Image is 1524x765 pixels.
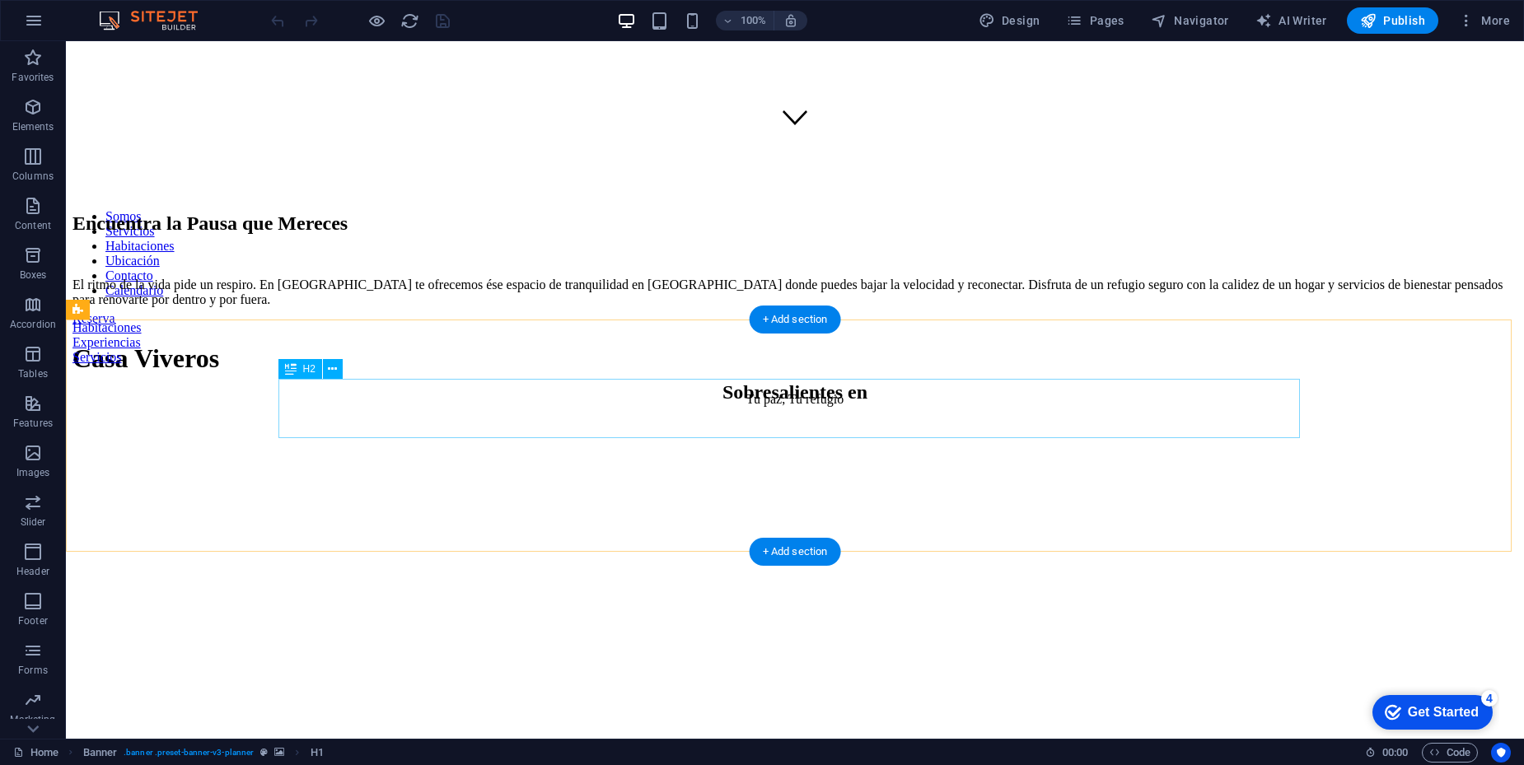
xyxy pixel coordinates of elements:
[1255,12,1327,29] span: AI Writer
[1347,7,1438,34] button: Publish
[12,170,54,183] p: Columns
[12,71,54,84] p: Favorites
[1066,12,1124,29] span: Pages
[16,565,49,578] p: Header
[972,7,1047,34] button: Design
[979,12,1040,29] span: Design
[15,219,51,232] p: Content
[20,268,47,282] p: Boxes
[1360,12,1425,29] span: Publish
[18,664,48,677] p: Forms
[16,466,50,479] p: Images
[49,18,119,33] div: Get Started
[400,12,419,30] i: Reload page
[1059,7,1130,34] button: Pages
[972,7,1047,34] div: Design (Ctrl+Alt+Y)
[122,3,138,20] div: 4
[750,306,841,334] div: + Add section
[1151,12,1229,29] span: Navigator
[83,743,324,763] nav: breadcrumb
[1458,12,1510,29] span: More
[13,417,53,430] p: Features
[260,748,268,757] i: This element is a customizable preset
[716,11,774,30] button: 100%
[95,11,218,30] img: Editor Logo
[13,743,58,763] a: Click to cancel selection. Double-click to open Pages
[750,538,841,566] div: + Add section
[1422,743,1478,763] button: Code
[1452,7,1517,34] button: More
[124,743,254,763] span: . banner .preset-banner-v3-planner
[1394,746,1396,758] span: :
[18,367,48,380] p: Tables
[783,13,798,28] i: On resize automatically adjust zoom level to fit chosen device.
[1491,743,1511,763] button: Usercentrics
[303,364,316,374] span: H2
[12,120,54,133] p: Elements
[83,743,118,763] span: Click to select. Double-click to edit
[1365,743,1409,763] h6: Session time
[18,614,48,627] p: Footer
[1249,7,1334,34] button: AI Writer
[13,8,133,43] div: Get Started 4 items remaining, 20% complete
[10,713,55,726] p: Marketing
[274,748,284,757] i: This element contains a background
[400,11,419,30] button: reload
[1382,743,1408,763] span: 00 00
[21,515,46,529] p: Slider
[1144,7,1236,34] button: Navigator
[741,11,767,30] h6: 100%
[1429,743,1470,763] span: Code
[311,743,324,763] span: Click to select. Double-click to edit
[10,318,56,331] p: Accordion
